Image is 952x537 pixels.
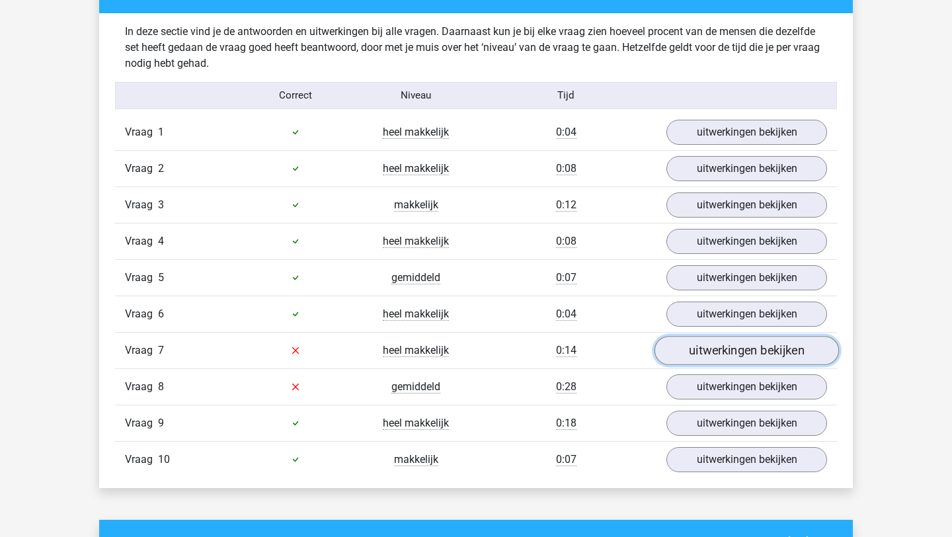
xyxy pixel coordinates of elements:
[556,235,576,248] span: 0:08
[158,308,164,320] span: 6
[383,308,449,321] span: heel makkelijk
[556,162,576,175] span: 0:08
[666,447,827,472] a: uitwerkingen bekijken
[158,271,164,284] span: 5
[666,265,827,290] a: uitwerkingen bekijken
[125,306,158,322] span: Vraag
[125,270,158,286] span: Vraag
[391,271,440,284] span: gemiddeld
[391,380,440,393] span: gemiddeld
[125,161,158,177] span: Vraag
[158,417,164,429] span: 9
[666,229,827,254] a: uitwerkingen bekijken
[383,344,449,357] span: heel makkelijk
[476,88,656,103] div: Tijd
[158,198,164,211] span: 3
[556,198,576,212] span: 0:12
[556,417,576,430] span: 0:18
[654,336,839,365] a: uitwerkingen bekijken
[125,124,158,140] span: Vraag
[125,233,158,249] span: Vraag
[556,380,576,393] span: 0:28
[125,452,158,468] span: Vraag
[556,453,576,466] span: 0:07
[666,374,827,399] a: uitwerkingen bekijken
[383,162,449,175] span: heel makkelijk
[556,308,576,321] span: 0:04
[394,453,438,466] span: makkelijk
[383,417,449,430] span: heel makkelijk
[125,343,158,358] span: Vraag
[125,379,158,395] span: Vraag
[666,411,827,436] a: uitwerkingen bekijken
[556,126,576,139] span: 0:04
[158,380,164,393] span: 8
[125,197,158,213] span: Vraag
[115,24,837,71] div: In deze sectie vind je de antwoorden en uitwerkingen bij alle vragen. Daarnaast kun je bij elke v...
[125,415,158,431] span: Vraag
[158,344,164,356] span: 7
[556,271,576,284] span: 0:07
[394,198,438,212] span: makkelijk
[556,344,576,357] span: 0:14
[666,302,827,327] a: uitwerkingen bekijken
[236,88,356,103] div: Correct
[158,126,164,138] span: 1
[356,88,476,103] div: Niveau
[158,453,170,466] span: 10
[666,156,827,181] a: uitwerkingen bekijken
[158,162,164,175] span: 2
[383,126,449,139] span: heel makkelijk
[666,192,827,218] a: uitwerkingen bekijken
[383,235,449,248] span: heel makkelijk
[158,235,164,247] span: 4
[666,120,827,145] a: uitwerkingen bekijken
